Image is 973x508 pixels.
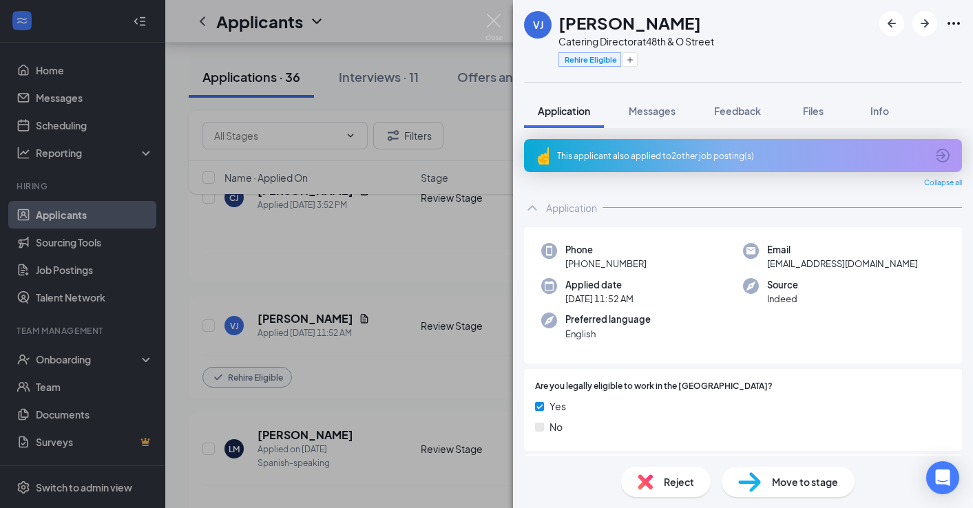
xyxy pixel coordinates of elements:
[767,278,798,292] span: Source
[767,243,918,257] span: Email
[626,56,634,64] svg: Plus
[538,105,590,117] span: Application
[558,34,714,48] div: Catering Director at 48th & O Street
[557,150,926,162] div: This applicant also applied to 2 other job posting(s)
[945,15,962,32] svg: Ellipses
[550,419,563,434] span: No
[924,178,962,189] span: Collapse all
[879,11,904,36] button: ArrowLeftNew
[565,257,647,271] span: [PHONE_NUMBER]
[565,243,647,257] span: Phone
[533,18,543,32] div: VJ
[565,313,651,326] span: Preferred language
[870,105,889,117] span: Info
[550,399,566,414] span: Yes
[565,292,634,306] span: [DATE] 11:52 AM
[622,52,638,67] button: Plus
[883,15,900,32] svg: ArrowLeftNew
[565,278,634,292] span: Applied date
[926,461,959,494] div: Open Intercom Messenger
[803,105,824,117] span: Files
[767,292,798,306] span: Indeed
[912,11,937,36] button: ArrowRight
[565,54,617,65] span: Rehire Eligible
[934,147,951,164] svg: ArrowCircle
[565,327,651,341] span: English
[714,105,761,117] span: Feedback
[524,200,541,216] svg: ChevronUp
[767,257,918,271] span: [EMAIL_ADDRESS][DOMAIN_NAME]
[917,15,933,32] svg: ArrowRight
[546,201,597,215] div: Application
[558,11,701,34] h1: [PERSON_NAME]
[772,474,838,489] span: Move to stage
[629,105,676,117] span: Messages
[664,474,694,489] span: Reject
[535,380,773,393] span: Are you legally eligible to work in the [GEOGRAPHIC_DATA]?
